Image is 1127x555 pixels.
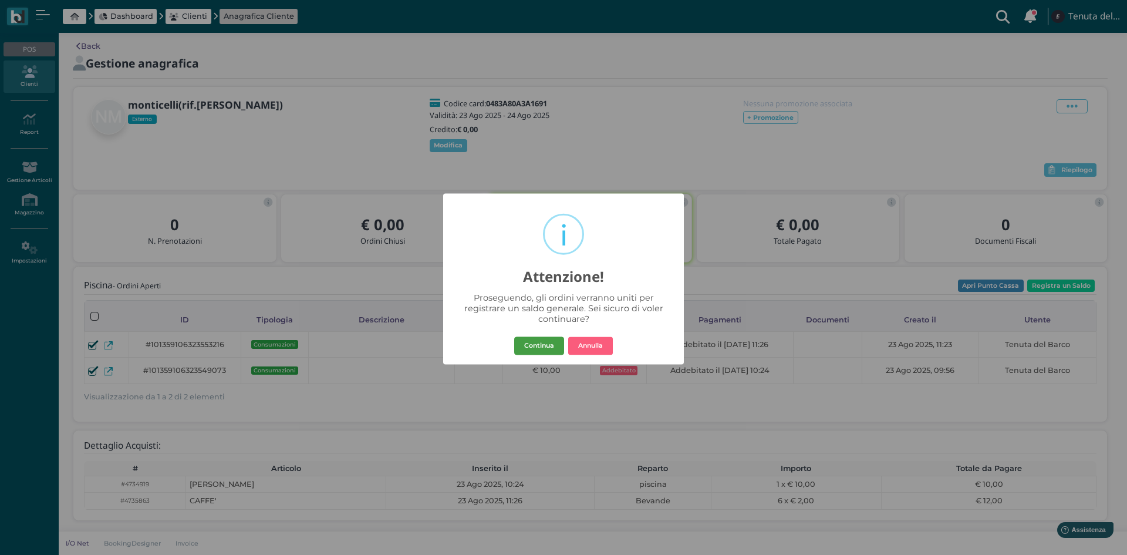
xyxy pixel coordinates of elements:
div: Proseguendo, gli ordini verranno uniti per registrare un saldo generale. Sei sicuro di voler cont... [457,293,670,325]
div: i [560,217,568,254]
button: Annulla [568,337,613,355]
button: Continua [514,337,564,355]
span: Assistenza [35,9,77,18]
h2: Attenzione! [443,258,684,285]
